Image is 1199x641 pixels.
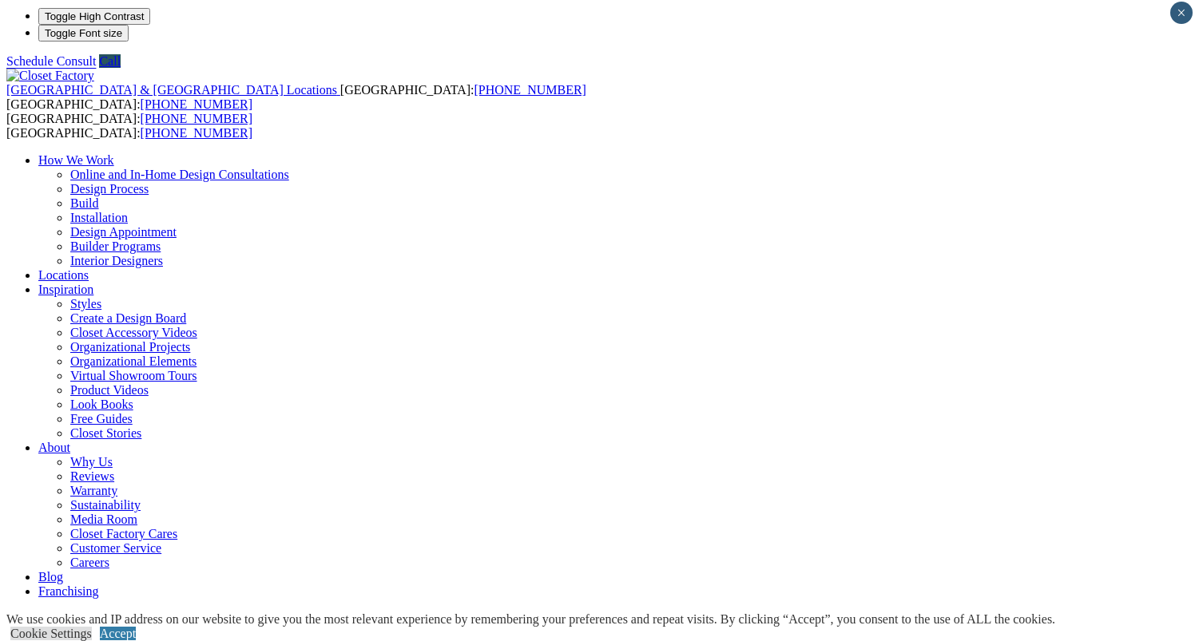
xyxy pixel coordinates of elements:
a: Design Appointment [70,225,177,239]
a: Interior Designers [70,254,163,267]
span: Toggle High Contrast [45,10,144,22]
a: Installation [70,211,128,224]
a: Log In / Sign Up [359,611,445,625]
a: Cookie Settings [10,627,92,640]
a: Why Us [70,455,113,469]
a: [PHONE_NUMBER] [474,83,586,97]
div: We use cookies and IP address on our website to give you the most relevant experience by remember... [6,612,1055,627]
a: Look Books [70,398,133,411]
a: [PHONE_NUMBER] [141,112,252,125]
img: Closet Factory [6,69,94,83]
a: Accept [100,627,136,640]
a: About [38,441,70,454]
button: Toggle High Contrast [38,8,150,25]
span: [GEOGRAPHIC_DATA]: [GEOGRAPHIC_DATA]: [6,83,586,111]
a: Online and In-Home Design Consultations [70,168,289,181]
span: [GEOGRAPHIC_DATA]: [GEOGRAPHIC_DATA]: [6,112,252,140]
a: Sustainability [70,498,141,512]
a: Careers [70,556,109,569]
a: Organizational Elements [70,354,197,368]
a: [GEOGRAPHIC_DATA] & [GEOGRAPHIC_DATA] Locations [6,611,355,625]
a: How We Work [38,153,114,167]
a: Closet Accessory Videos [70,326,197,339]
a: Product Videos [70,383,149,397]
a: Create a Design Board [70,311,186,325]
a: Design Process [70,182,149,196]
a: Schedule Consult [6,54,96,68]
a: Warranty [70,484,117,497]
a: Inspiration [38,283,93,296]
button: Close [1170,2,1193,24]
a: Organizational Projects [70,340,190,354]
a: Franchising [38,584,99,598]
a: Media Room [70,512,137,526]
a: Blog [38,570,63,584]
a: [GEOGRAPHIC_DATA] & [GEOGRAPHIC_DATA] Locations [6,83,340,97]
a: Reviews [70,469,114,483]
a: Virtual Showroom Tours [70,369,197,382]
a: [PHONE_NUMBER] [141,97,252,111]
button: Toggle Font size [38,25,129,42]
a: Free Guides [70,412,133,425]
a: Customer Service [70,541,161,555]
span: Toggle Font size [45,27,122,39]
a: Build [70,196,99,210]
a: Closet Factory Cares [70,527,177,540]
span: [GEOGRAPHIC_DATA] & [GEOGRAPHIC_DATA] Locations [6,83,337,97]
a: Builder Programs [70,239,161,253]
a: Styles [70,297,101,311]
a: Call [99,54,121,68]
a: [PHONE_NUMBER] [141,126,252,140]
a: Locations [38,268,89,282]
a: Closet Stories [70,426,141,440]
